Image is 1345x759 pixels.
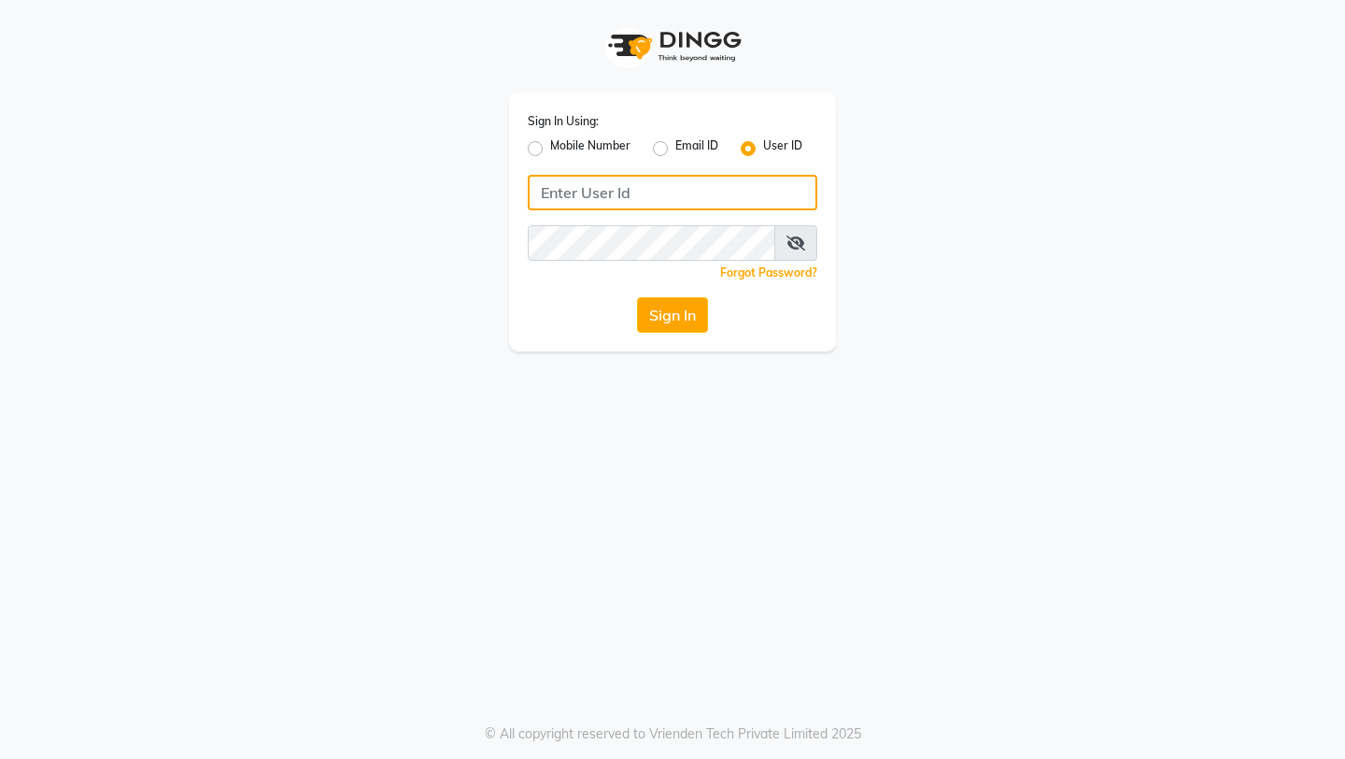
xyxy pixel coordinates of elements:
[598,19,747,74] img: logo1.svg
[528,175,817,210] input: Username
[675,137,718,160] label: Email ID
[550,137,630,160] label: Mobile Number
[528,225,775,261] input: Username
[637,297,708,333] button: Sign In
[528,113,599,130] label: Sign In Using:
[763,137,802,160] label: User ID
[720,265,817,279] a: Forgot Password?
